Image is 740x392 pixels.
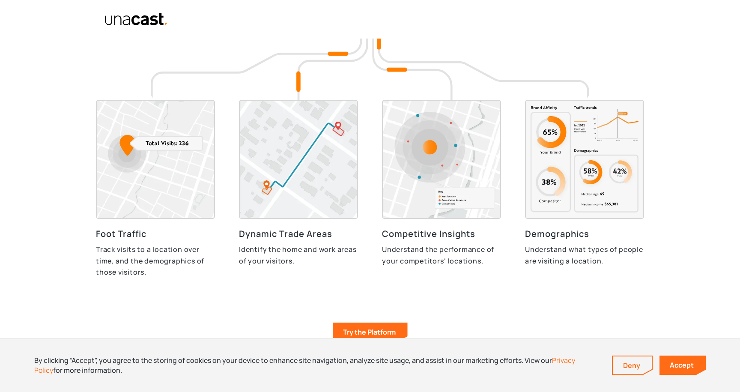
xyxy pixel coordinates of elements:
h3: Dynamic Trade Areas [239,227,358,240]
a: Privacy Policy [34,356,575,374]
a: home [100,12,168,26]
img: Investment Decisions illustration [525,100,644,219]
h3: Foot Traffic [96,227,215,240]
img: Unacast SaaS Cross Visitation [382,100,501,218]
img: Unacast text logo [104,12,168,26]
p: Track visits to a location over time, and the demographics of those visitors. [96,244,215,278]
img: Unacast SaaS Dynamic Trade Area [239,100,358,218]
div: By clicking “Accept”, you agree to the storing of cookies on your device to enhance site navigati... [34,356,599,375]
p: Understand what types of people are visiting a location. [525,244,644,266]
img: Unacast SaaS Foot Traffic [96,100,215,218]
a: Accept [659,356,706,375]
a: Try the Platform [333,323,408,341]
p: Identify the home and work areas of your visitors. [239,244,358,266]
a: Deny [613,356,652,374]
p: Understand the performance of your competitors' locations. [382,244,501,266]
h3: Competitive Insights [382,227,501,240]
h3: Demographics [525,227,644,240]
